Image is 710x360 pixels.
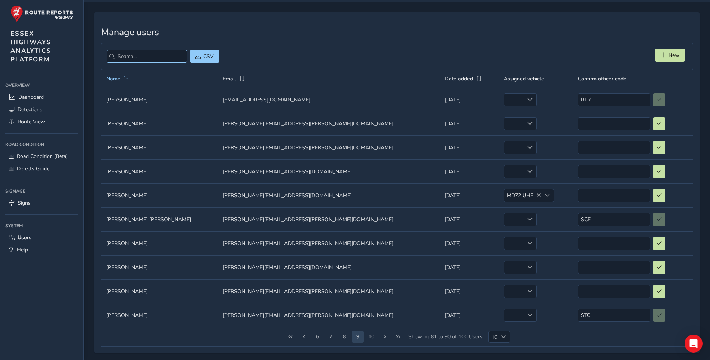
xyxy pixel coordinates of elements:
[445,75,473,82] span: Date added
[106,75,121,82] span: Name
[217,183,439,207] td: [PERSON_NAME][EMAIL_ADDRESS][DOMAIN_NAME]
[439,183,499,207] td: [DATE]
[101,231,217,255] td: [PERSON_NAME]
[18,199,31,207] span: Signs
[5,91,78,103] a: Dashboard
[439,207,499,231] td: [DATE]
[311,331,323,343] button: Page 7
[18,94,44,101] span: Dashboard
[217,112,439,135] td: [PERSON_NAME][EMAIL_ADDRESS][PERSON_NAME][DOMAIN_NAME]
[5,80,78,91] div: Overview
[10,5,73,22] img: rr logo
[5,244,78,256] a: Help
[217,135,439,159] td: [PERSON_NAME][EMAIL_ADDRESS][PERSON_NAME][DOMAIN_NAME]
[439,112,499,135] td: [DATE]
[379,331,391,343] button: Next Page
[107,50,187,63] input: Search...
[284,331,296,343] button: First Page
[439,255,499,279] td: [DATE]
[439,231,499,255] td: [DATE]
[5,150,78,162] a: Road Condition (Beta)
[439,88,499,112] td: [DATE]
[101,27,693,38] h3: Manage users
[101,279,217,303] td: [PERSON_NAME]
[10,29,51,64] span: ESSEX HIGHWAYS ANALYTICS PLATFORM
[217,207,439,231] td: [PERSON_NAME][EMAIL_ADDRESS][PERSON_NAME][DOMAIN_NAME]
[17,153,68,160] span: Road Condition (Beta)
[365,331,377,343] button: Page 11
[5,103,78,116] a: Detections
[217,303,439,327] td: [PERSON_NAME][EMAIL_ADDRESS][PERSON_NAME][DOMAIN_NAME]
[497,331,510,342] div: Choose
[392,331,404,343] button: Last Page
[101,207,217,231] td: [PERSON_NAME] [PERSON_NAME]
[578,75,627,82] span: Confirm officer code
[101,159,217,183] td: [PERSON_NAME]
[439,159,499,183] td: [DATE]
[439,303,499,327] td: [DATE]
[217,159,439,183] td: [PERSON_NAME][EMAIL_ADDRESS][DOMAIN_NAME]
[101,88,217,112] td: [PERSON_NAME]
[685,335,703,353] div: Open Intercom Messenger
[5,116,78,128] a: Route View
[338,331,350,343] button: Page 9
[203,53,214,60] span: CSV
[18,106,42,113] span: Detections
[504,75,544,82] span: Assigned vehicle
[325,331,337,343] button: Page 8
[101,112,217,135] td: [PERSON_NAME]
[101,183,217,207] td: [PERSON_NAME]
[190,50,219,63] button: CSV
[217,88,439,112] td: [EMAIL_ADDRESS][DOMAIN_NAME]
[18,234,31,241] span: Users
[5,220,78,231] div: System
[217,255,439,279] td: [PERSON_NAME][EMAIL_ADDRESS][DOMAIN_NAME]
[5,162,78,175] a: Defects Guide
[18,118,45,125] span: Route View
[217,279,439,303] td: [PERSON_NAME][EMAIL_ADDRESS][PERSON_NAME][DOMAIN_NAME]
[5,186,78,197] div: Signage
[439,135,499,159] td: [DATE]
[101,303,217,327] td: [PERSON_NAME]
[223,75,236,82] span: Email
[406,331,485,343] span: Showing 81 to 90 of 100 Users
[489,331,497,342] span: 10
[17,246,28,253] span: Help
[668,52,679,59] span: New
[298,331,310,343] button: Previous Page
[439,279,499,303] td: [DATE]
[352,331,364,343] button: Page 10
[5,139,78,150] div: Road Condition
[504,189,541,202] span: MD72 UHE
[5,197,78,209] a: Signs
[101,255,217,279] td: [PERSON_NAME]
[655,49,685,62] button: New
[217,231,439,255] td: [PERSON_NAME][EMAIL_ADDRESS][PERSON_NAME][DOMAIN_NAME]
[5,231,78,244] a: Users
[17,165,49,172] span: Defects Guide
[101,135,217,159] td: [PERSON_NAME]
